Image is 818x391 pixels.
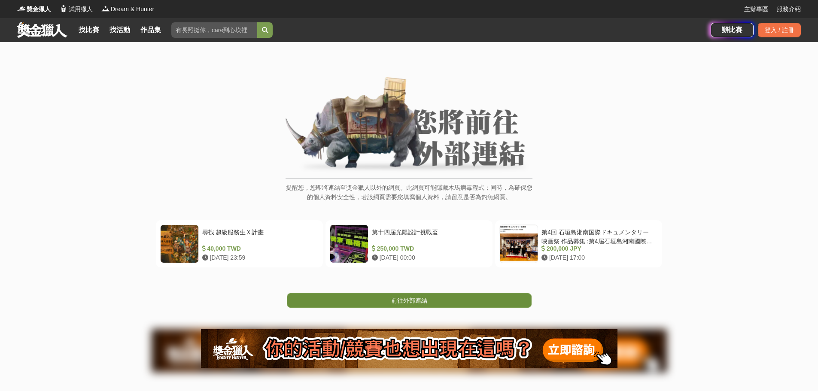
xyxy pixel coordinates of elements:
[137,24,164,36] a: 作品集
[59,4,68,13] img: Logo
[541,253,654,262] div: [DATE] 17:00
[541,244,654,253] div: 200,000 JPY
[75,24,103,36] a: 找比賽
[106,24,134,36] a: 找活動
[202,244,315,253] div: 40,000 TWD
[372,253,485,262] div: [DATE] 00:00
[202,228,315,244] div: 尋找 超級服務生Ｘ計畫
[17,4,26,13] img: Logo
[711,23,754,37] a: 辦比賽
[171,22,257,38] input: 有長照挺你，care到心坎裡！青春出手，拍出照顧 影音徵件活動
[111,5,154,14] span: Dream & Hunter
[541,228,654,244] div: 第4回 石垣島湘南国際ドキュメンタリー映画祭 作品募集 :第4屆石垣島湘南國際紀錄片電影節作品徵集
[101,5,154,14] a: LogoDream & Hunter
[27,5,51,14] span: 獎金獵人
[201,329,617,368] img: 905fc34d-8193-4fb2-a793-270a69788fd0.png
[17,5,51,14] a: Logo獎金獵人
[286,77,532,174] img: External Link Banner
[59,5,93,14] a: Logo試用獵人
[202,253,315,262] div: [DATE] 23:59
[69,5,93,14] span: 試用獵人
[777,5,801,14] a: 服務介紹
[287,293,532,308] a: 前往外部連結
[372,244,485,253] div: 250,000 TWD
[495,220,662,267] a: 第4回 石垣島湘南国際ドキュメンタリー映画祭 作品募集 :第4屆石垣島湘南國際紀錄片電影節作品徵集 200,000 JPY [DATE] 17:00
[372,228,485,244] div: 第十四屆光陽設計挑戰盃
[101,4,110,13] img: Logo
[758,23,801,37] div: 登入 / 註冊
[286,183,532,211] p: 提醒您，您即將連結至獎金獵人以外的網頁。此網頁可能隱藏木馬病毒程式；同時，為確保您的個人資料安全性，若該網頁需要您填寫個人資料，請留意是否為釣魚網頁。
[744,5,768,14] a: 主辦專區
[391,297,427,304] span: 前往外部連結
[156,220,323,267] a: 尋找 超級服務生Ｘ計畫 40,000 TWD [DATE] 23:59
[325,220,493,267] a: 第十四屆光陽設計挑戰盃 250,000 TWD [DATE] 00:00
